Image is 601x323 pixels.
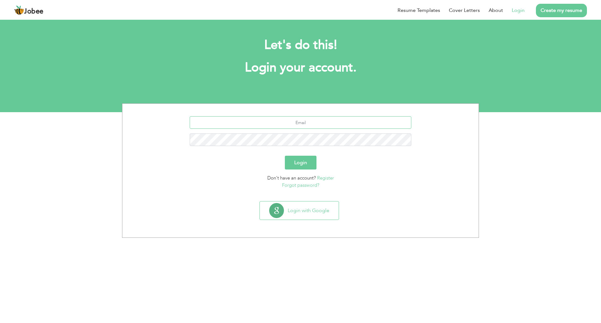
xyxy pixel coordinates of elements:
[14,5,24,15] img: jobee.io
[24,8,44,15] span: Jobee
[536,4,587,17] a: Create my resume
[267,175,316,181] span: Don't have an account?
[398,7,440,14] a: Resume Templates
[285,156,316,169] button: Login
[14,5,44,15] a: Jobee
[190,116,412,129] input: Email
[282,182,319,188] a: Forgot password?
[489,7,503,14] a: About
[317,175,334,181] a: Register
[260,201,339,220] button: Login with Google
[131,60,470,76] h1: Login your account.
[449,7,480,14] a: Cover Letters
[131,37,470,53] h2: Let's do this!
[512,7,525,14] a: Login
